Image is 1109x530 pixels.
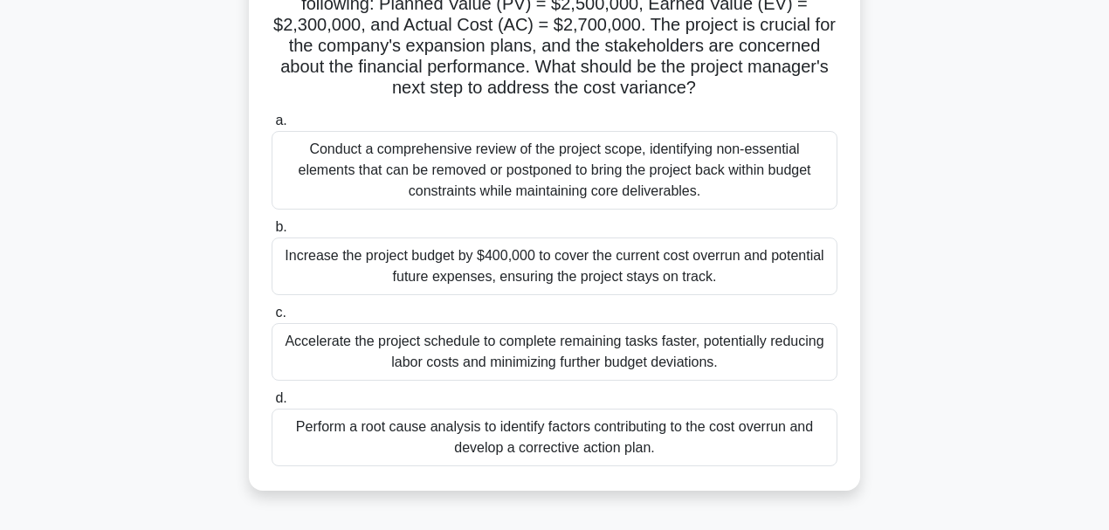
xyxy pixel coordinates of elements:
div: Perform a root cause analysis to identify factors contributing to the cost overrun and develop a ... [272,409,837,466]
div: Increase the project budget by $400,000 to cover the current cost overrun and potential future ex... [272,237,837,295]
div: Accelerate the project schedule to complete remaining tasks faster, potentially reducing labor co... [272,323,837,381]
span: a. [275,113,286,127]
span: c. [275,305,286,320]
div: Conduct a comprehensive review of the project scope, identifying non-essential elements that can ... [272,131,837,210]
span: b. [275,219,286,234]
span: d. [275,390,286,405]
